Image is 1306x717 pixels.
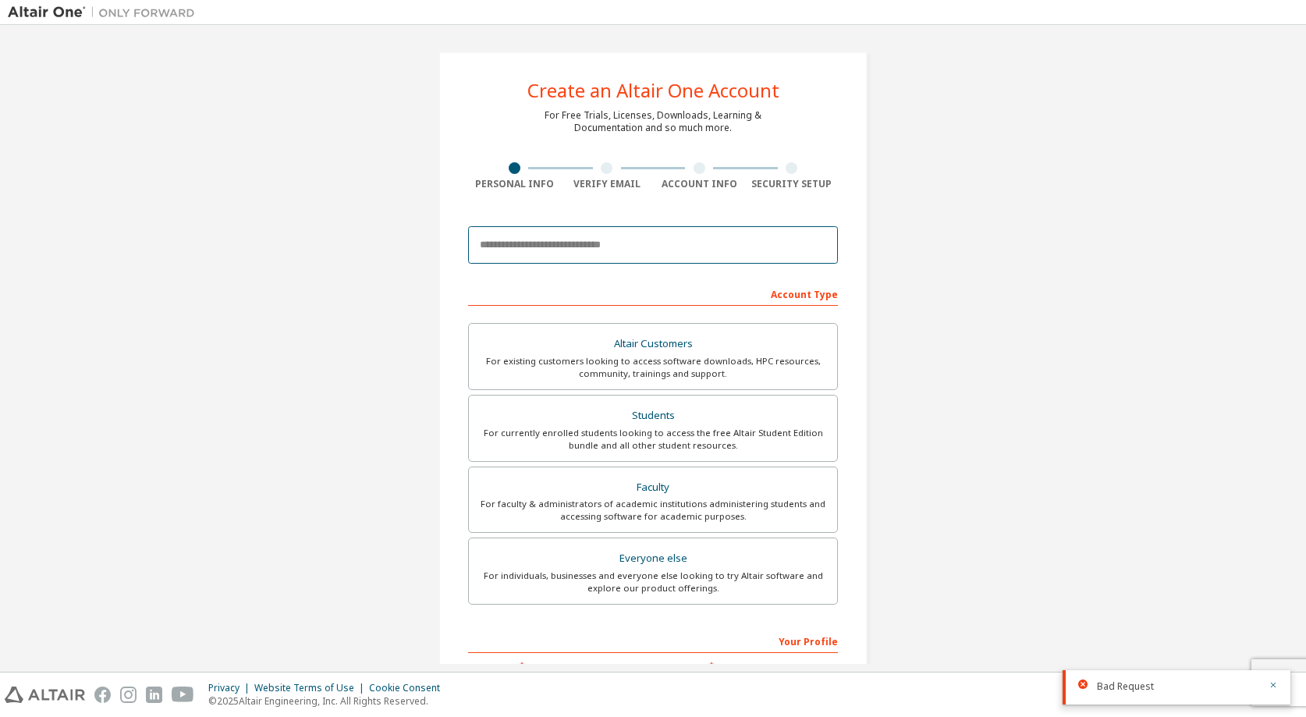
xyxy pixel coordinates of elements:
[208,682,254,694] div: Privacy
[468,661,648,673] label: First Name
[369,682,449,694] div: Cookie Consent
[468,178,561,190] div: Personal Info
[746,178,839,190] div: Security Setup
[478,355,828,380] div: For existing customers looking to access software downloads, HPC resources, community, trainings ...
[478,477,828,499] div: Faculty
[468,628,838,653] div: Your Profile
[254,682,369,694] div: Website Terms of Use
[561,178,654,190] div: Verify Email
[478,570,828,595] div: For individuals, businesses and everyone else looking to try Altair software and explore our prod...
[8,5,203,20] img: Altair One
[172,687,194,703] img: youtube.svg
[478,405,828,427] div: Students
[658,661,838,673] label: Last Name
[146,687,162,703] img: linkedin.svg
[120,687,137,703] img: instagram.svg
[545,109,761,134] div: For Free Trials, Licenses, Downloads, Learning & Documentation and so much more.
[94,687,111,703] img: facebook.svg
[1097,680,1154,693] span: Bad Request
[527,81,779,100] div: Create an Altair One Account
[478,333,828,355] div: Altair Customers
[478,498,828,523] div: For faculty & administrators of academic institutions administering students and accessing softwa...
[468,281,838,306] div: Account Type
[208,694,449,708] p: © 2025 Altair Engineering, Inc. All Rights Reserved.
[5,687,85,703] img: altair_logo.svg
[653,178,746,190] div: Account Info
[478,427,828,452] div: For currently enrolled students looking to access the free Altair Student Edition bundle and all ...
[478,548,828,570] div: Everyone else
